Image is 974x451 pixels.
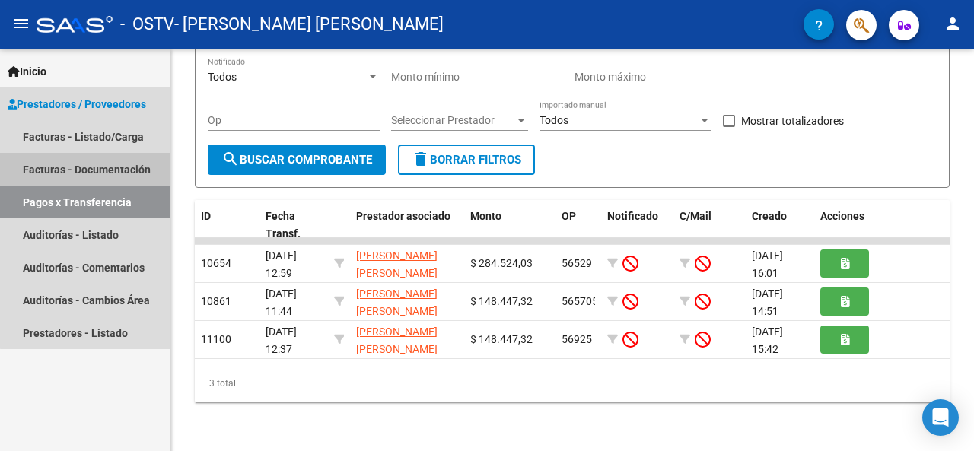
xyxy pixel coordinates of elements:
[814,200,951,250] datatable-header-cell: Acciones
[201,257,231,269] span: 10654
[470,257,533,269] span: $ 284.524,03
[562,333,592,345] span: 56925
[12,14,30,33] mat-icon: menu
[356,249,438,279] span: [PERSON_NAME] [PERSON_NAME]
[673,200,746,250] datatable-header-cell: C/Mail
[562,295,598,307] span: 565705
[752,326,783,355] span: [DATE] 15:42
[195,364,950,402] div: 3 total
[741,112,844,130] span: Mostrar totalizadores
[266,210,301,240] span: Fecha Transf.
[540,114,568,126] span: Todos
[356,305,458,335] span: 27404136270
[266,287,297,317] span: [DATE] 11:44
[470,333,533,345] span: $ 148.447,32
[195,200,259,250] datatable-header-cell: ID
[398,145,535,175] button: Borrar Filtros
[356,326,438,355] span: [PERSON_NAME] [PERSON_NAME]
[201,295,231,307] span: 10861
[201,333,231,345] span: 11100
[601,200,673,250] datatable-header-cell: Notificado
[174,8,444,41] span: - [PERSON_NAME] [PERSON_NAME]
[8,63,46,80] span: Inicio
[752,249,783,279] span: [DATE] 16:01
[8,96,146,113] span: Prestadores / Proveedores
[746,200,814,250] datatable-header-cell: Creado
[266,326,297,355] span: [DATE] 12:37
[555,200,601,250] datatable-header-cell: OP
[607,210,658,222] span: Notificado
[412,150,430,168] mat-icon: delete
[221,150,240,168] mat-icon: search
[266,249,297,279] span: [DATE] 12:59
[208,145,386,175] button: Buscar Comprobante
[221,153,372,167] span: Buscar Comprobante
[752,210,787,222] span: Creado
[391,114,514,127] span: Seleccionar Prestador
[356,287,438,317] span: [PERSON_NAME] [PERSON_NAME]
[680,210,711,222] span: C/Mail
[259,200,328,250] datatable-header-cell: Fecha Transf.
[752,287,783,317] span: [DATE] 14:51
[944,14,962,33] mat-icon: person
[201,210,211,222] span: ID
[922,399,959,436] div: Open Intercom Messenger
[820,210,864,222] span: Acciones
[470,210,501,222] span: Monto
[356,343,458,373] span: 27404136270
[120,8,174,41] span: - OSTV
[356,210,450,222] span: Prestador asociado
[470,295,533,307] span: $ 148.447,32
[208,71,237,83] span: Todos
[356,267,458,297] span: 27404136270
[562,210,576,222] span: OP
[562,257,592,269] span: 56529
[464,200,555,250] datatable-header-cell: Monto
[350,200,464,250] datatable-header-cell: Prestador asociado
[412,153,521,167] span: Borrar Filtros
